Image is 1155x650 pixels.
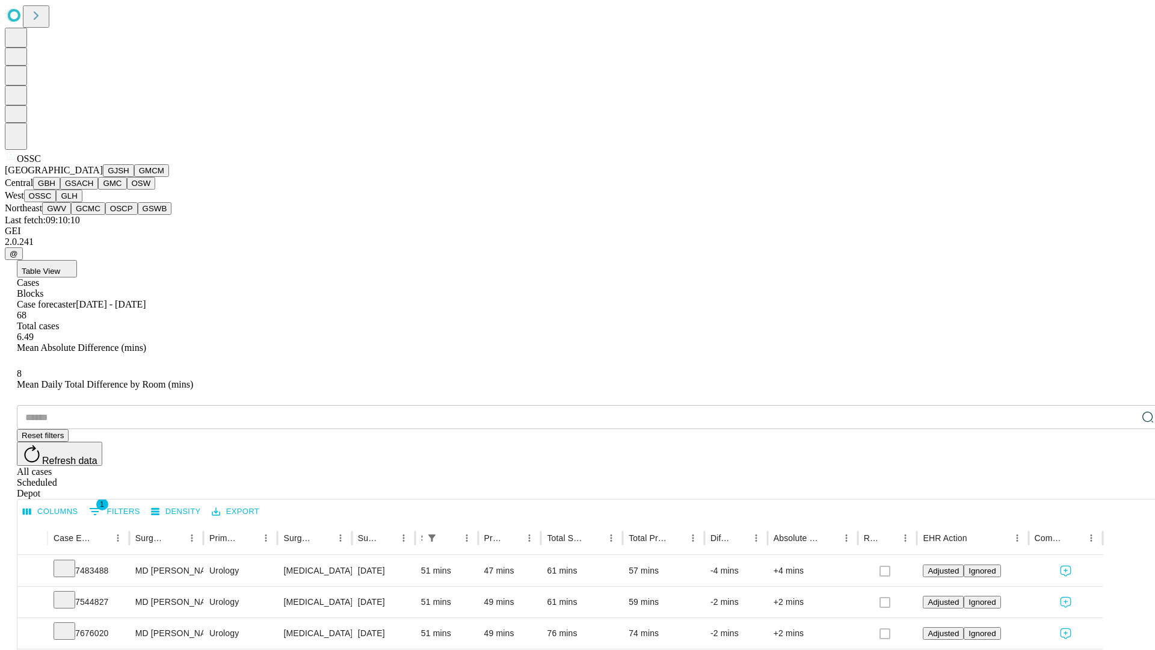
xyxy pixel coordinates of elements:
button: Sort [668,530,685,546]
div: [MEDICAL_DATA] EXTRACORPOREAL SHOCK WAVE [283,556,345,586]
span: Mean Daily Total Difference by Room (mins) [17,379,193,389]
div: MD [PERSON_NAME] Md [135,618,197,649]
div: 74 mins [629,618,698,649]
button: Adjusted [923,596,964,608]
button: Menu [748,530,765,546]
button: Menu [603,530,620,546]
div: [DATE] [358,556,409,586]
button: GJSH [103,164,134,177]
span: @ [10,249,18,258]
div: 76 mins [547,618,617,649]
span: [DATE] - [DATE] [76,299,146,309]
div: GEI [5,226,1150,237]
button: Show filters [86,502,143,521]
span: 8 [17,368,22,379]
span: 6.49 [17,332,34,342]
button: Refresh data [17,442,102,466]
button: Menu [395,530,412,546]
button: Sort [504,530,521,546]
span: Table View [22,267,60,276]
div: [MEDICAL_DATA] EXTRACORPOREAL SHOCK WAVE [283,587,345,617]
div: EHR Action [923,533,967,543]
button: Sort [1066,530,1083,546]
div: 51 mins [421,587,472,617]
button: OSCP [105,202,138,215]
div: Predicted In Room Duration [484,533,504,543]
div: +4 mins [774,556,852,586]
div: Total Scheduled Duration [547,533,585,543]
span: Ignored [969,566,996,575]
div: Urology [209,587,271,617]
button: OSSC [24,190,57,202]
div: -2 mins [710,618,762,649]
span: Ignored [969,598,996,607]
span: Reset filters [22,431,64,440]
div: Surgery Name [283,533,313,543]
span: Adjusted [928,629,959,638]
button: Menu [332,530,349,546]
button: GMCM [134,164,169,177]
button: Menu [183,530,200,546]
div: -4 mins [710,556,762,586]
button: Ignored [964,596,1000,608]
span: 1 [96,498,108,510]
button: GCMC [71,202,105,215]
button: Sort [315,530,332,546]
button: GLH [56,190,82,202]
div: Comments [1035,533,1065,543]
button: GSWB [138,202,172,215]
span: Case forecaster [17,299,76,309]
div: 7483488 [54,556,123,586]
div: MD [PERSON_NAME] Md [135,587,197,617]
button: Sort [93,530,109,546]
div: 1 active filter [423,530,440,546]
button: Ignored [964,627,1000,640]
button: Menu [458,530,475,546]
button: Menu [685,530,701,546]
div: 61 mins [547,556,617,586]
div: 7544827 [54,587,123,617]
button: Adjusted [923,627,964,640]
div: Urology [209,618,271,649]
div: 51 mins [421,618,472,649]
div: 57 mins [629,556,698,586]
div: Urology [209,556,271,586]
button: Menu [521,530,538,546]
span: OSSC [17,153,41,164]
div: Scheduled In Room Duration [421,533,422,543]
span: Ignored [969,629,996,638]
button: Sort [880,530,897,546]
div: 7676020 [54,618,123,649]
span: Total cases [17,321,59,331]
button: Sort [821,530,838,546]
button: Expand [23,561,42,582]
div: MD [PERSON_NAME] Md [135,556,197,586]
button: @ [5,247,23,260]
span: Central [5,178,33,188]
button: GWV [42,202,71,215]
button: Sort [167,530,183,546]
button: Select columns [20,503,81,521]
div: [DATE] [358,618,409,649]
button: Menu [897,530,914,546]
button: Show filters [423,530,440,546]
div: Resolved in EHR [864,533,879,543]
button: GBH [33,177,60,190]
div: [MEDICAL_DATA] EXTRACORPOREAL SHOCK WAVE [283,618,345,649]
button: Menu [257,530,274,546]
button: Sort [731,530,748,546]
button: GMC [98,177,126,190]
button: Menu [109,530,126,546]
button: Density [148,503,204,521]
div: 61 mins [547,587,617,617]
button: Sort [241,530,257,546]
span: Adjusted [928,566,959,575]
button: Expand [23,592,42,613]
button: Menu [838,530,855,546]
div: Absolute Difference [774,533,820,543]
span: Mean Absolute Difference (mins) [17,342,146,353]
button: Sort [586,530,603,546]
button: Table View [17,260,77,277]
span: West [5,190,24,200]
div: Case Epic Id [54,533,91,543]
